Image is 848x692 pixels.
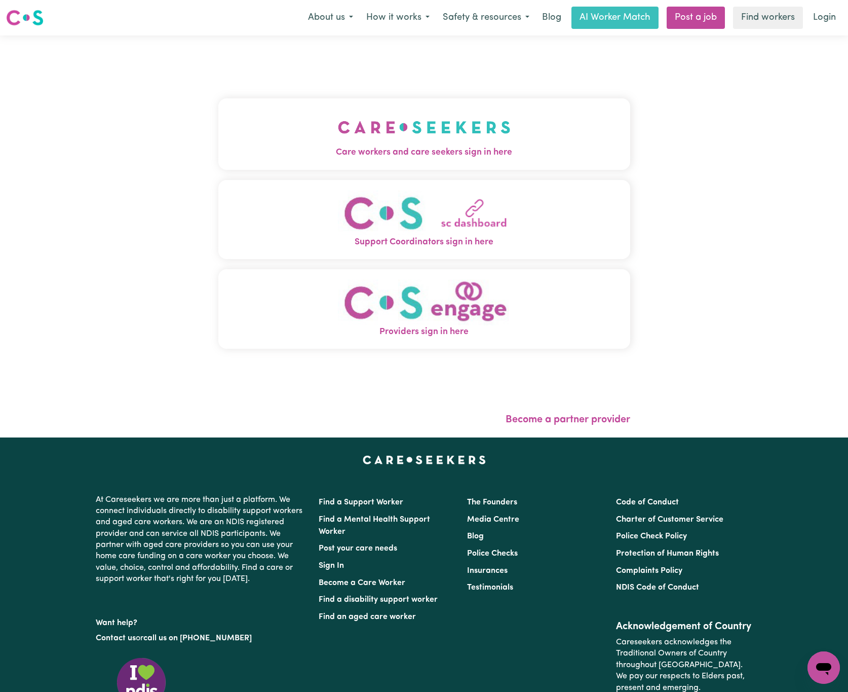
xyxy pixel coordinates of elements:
[667,7,725,29] a: Post a job
[319,596,438,604] a: Find a disability support worker
[616,567,682,575] a: Complaints Policy
[319,562,344,570] a: Sign In
[319,498,403,506] a: Find a Support Worker
[616,516,723,524] a: Charter of Customer Service
[96,613,306,629] p: Want help?
[360,7,436,28] button: How it works
[96,629,306,648] p: or
[319,613,416,621] a: Find an aged care worker
[218,146,630,159] span: Care workers and care seekers sign in here
[506,415,630,425] a: Become a partner provider
[218,98,630,169] button: Care workers and care seekers sign in here
[467,516,519,524] a: Media Centre
[733,7,803,29] a: Find workers
[319,544,397,553] a: Post your care needs
[6,9,44,27] img: Careseekers logo
[467,532,484,540] a: Blog
[143,634,252,642] a: call us on [PHONE_NUMBER]
[807,651,840,684] iframe: Button to launch messaging window
[467,498,517,506] a: The Founders
[319,579,405,587] a: Become a Care Worker
[616,532,687,540] a: Police Check Policy
[467,584,513,592] a: Testimonials
[616,498,679,506] a: Code of Conduct
[616,550,719,558] a: Protection of Human Rights
[467,550,518,558] a: Police Checks
[319,516,430,536] a: Find a Mental Health Support Worker
[301,7,360,28] button: About us
[218,269,630,349] button: Providers sign in here
[436,7,536,28] button: Safety & resources
[218,236,630,249] span: Support Coordinators sign in here
[616,584,699,592] a: NDIS Code of Conduct
[536,7,567,29] a: Blog
[218,325,630,339] span: Providers sign in here
[218,180,630,260] button: Support Coordinators sign in here
[467,567,508,575] a: Insurances
[96,490,306,589] p: At Careseekers we are more than just a platform. We connect individuals directly to disability su...
[807,7,842,29] a: Login
[616,621,752,633] h2: Acknowledgement of Country
[96,634,136,642] a: Contact us
[6,6,44,29] a: Careseekers logo
[571,7,659,29] a: AI Worker Match
[363,456,486,464] a: Careseekers home page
